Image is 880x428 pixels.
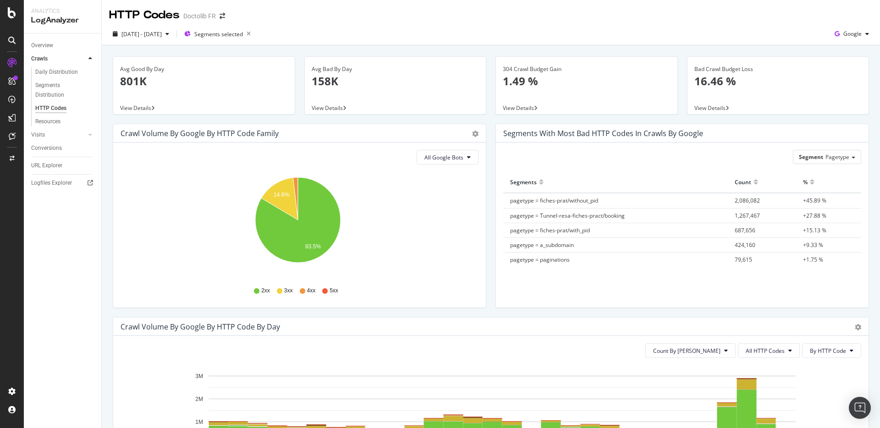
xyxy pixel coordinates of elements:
[284,287,293,295] span: 3xx
[35,104,66,113] div: HTTP Codes
[843,30,862,38] span: Google
[31,130,86,140] a: Visits
[307,287,316,295] span: 4xx
[120,73,288,89] p: 801K
[802,343,861,358] button: By HTTP Code
[31,130,45,140] div: Visits
[849,397,871,419] div: Open Intercom Messenger
[31,161,62,170] div: URL Explorer
[799,153,823,161] span: Segment
[825,153,849,161] span: Pagetype
[653,347,720,355] span: Count By Day
[35,117,95,126] a: Resources
[735,175,751,189] div: Count
[510,197,598,204] span: pagetype = fiches-prat/without_pid
[31,54,48,64] div: Crawls
[31,7,94,15] div: Analytics
[855,324,861,330] div: gear
[510,256,570,263] span: pagetype = paginations
[803,175,808,189] div: %
[424,154,463,161] span: All Google Bots
[195,373,203,379] text: 3M
[31,15,94,26] div: LogAnalyzer
[510,212,625,219] span: pagetype = Tunnel-resa-fiches-pract/booking
[120,104,151,112] span: View Details
[694,65,862,73] div: Bad Crawl Budget Loss
[803,226,826,234] span: +15.13 %
[261,287,270,295] span: 2xx
[417,150,478,165] button: All Google Bots
[312,73,479,89] p: 158K
[510,175,537,189] div: Segments
[195,396,203,402] text: 2M
[31,41,95,50] a: Overview
[35,117,60,126] div: Resources
[31,161,95,170] a: URL Explorer
[31,41,53,50] div: Overview
[121,172,475,278] svg: A chart.
[738,343,800,358] button: All HTTP Codes
[735,241,755,249] span: 424,160
[31,54,86,64] a: Crawls
[109,27,173,41] button: [DATE] - [DATE]
[274,192,289,198] text: 14.6%
[312,65,479,73] div: Avg Bad By Day
[510,226,590,234] span: pagetype = fiches-prat/with_pid
[121,129,279,138] div: Crawl Volume by google by HTTP Code Family
[503,65,671,73] div: 304 Crawl Budget Gain
[194,30,243,38] span: Segments selected
[312,104,343,112] span: View Details
[31,143,62,153] div: Conversions
[31,178,72,188] div: Logfiles Explorer
[803,241,823,249] span: +9.33 %
[735,197,760,204] span: 2,086,082
[330,287,338,295] span: 5xx
[31,178,95,188] a: Logfiles Explorer
[195,419,203,425] text: 1M
[735,212,760,219] span: 1,267,467
[746,347,785,355] span: All HTTP Codes
[35,81,86,100] div: Segments Distribution
[503,129,703,138] div: Segments with most bad HTTP codes in Crawls by google
[810,347,846,355] span: By HTTP Code
[305,243,321,250] text: 83.5%
[694,73,862,89] p: 16.46 %
[35,104,95,113] a: HTTP Codes
[735,256,752,263] span: 79,615
[120,65,288,73] div: Avg Good By Day
[472,131,478,137] div: gear
[183,11,216,21] div: Doctolib FR
[510,241,574,249] span: pagetype = a_subdomain
[503,73,671,89] p: 1.49 %
[35,67,95,77] a: Daily Distribution
[503,104,534,112] span: View Details
[803,256,823,263] span: +1.75 %
[121,322,280,331] div: Crawl Volume by google by HTTP Code by Day
[803,197,826,204] span: +45.89 %
[35,67,78,77] div: Daily Distribution
[645,343,736,358] button: Count By [PERSON_NAME]
[803,212,826,219] span: +27.88 %
[831,27,873,41] button: Google
[694,104,726,112] span: View Details
[35,81,95,100] a: Segments Distribution
[121,30,162,38] span: [DATE] - [DATE]
[31,143,95,153] a: Conversions
[220,13,225,19] div: arrow-right-arrow-left
[109,7,180,23] div: HTTP Codes
[181,27,254,41] button: Segments selected
[735,226,755,234] span: 687,656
